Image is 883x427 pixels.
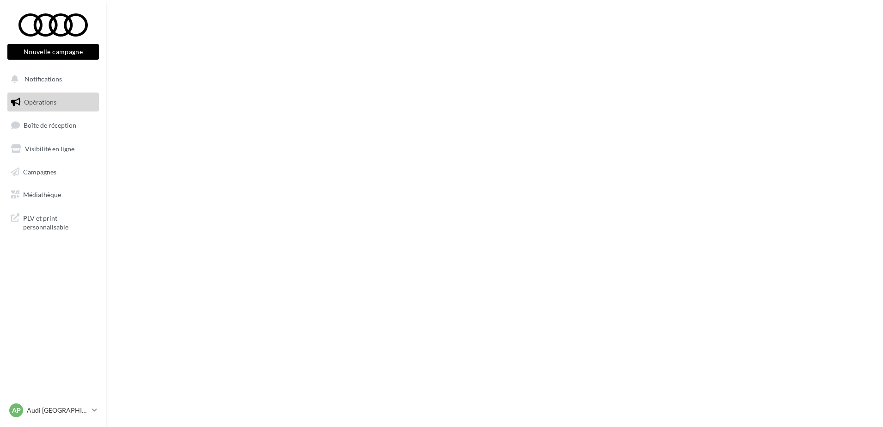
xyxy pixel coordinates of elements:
[7,44,99,60] button: Nouvelle campagne
[6,185,101,204] a: Médiathèque
[24,121,76,129] span: Boîte de réception
[7,402,99,419] a: AP Audi [GEOGRAPHIC_DATA] 16
[6,162,101,182] a: Campagnes
[6,139,101,159] a: Visibilité en ligne
[25,145,74,153] span: Visibilité en ligne
[23,167,56,175] span: Campagnes
[23,212,95,232] span: PLV et print personnalisable
[27,406,88,415] p: Audi [GEOGRAPHIC_DATA] 16
[23,191,61,198] span: Médiathèque
[6,69,97,89] button: Notifications
[12,406,21,415] span: AP
[6,208,101,235] a: PLV et print personnalisable
[6,93,101,112] a: Opérations
[24,98,56,106] span: Opérations
[6,115,101,135] a: Boîte de réception
[25,75,62,83] span: Notifications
